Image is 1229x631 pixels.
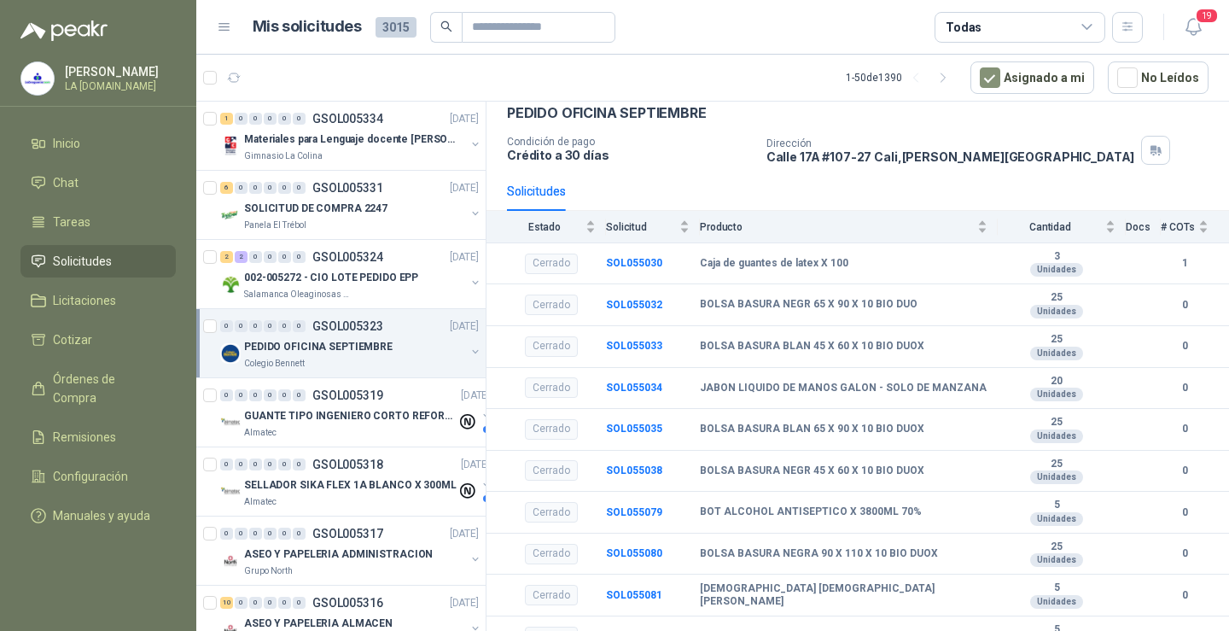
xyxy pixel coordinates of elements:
[1108,61,1209,94] button: No Leídos
[1030,553,1083,567] div: Unidades
[525,544,578,564] div: Cerrado
[278,251,291,263] div: 0
[278,113,291,125] div: 0
[606,589,662,601] a: SOL055081
[53,370,160,407] span: Órdenes de Compra
[293,113,306,125] div: 0
[249,251,262,263] div: 0
[235,113,248,125] div: 0
[278,597,291,609] div: 0
[53,467,128,486] span: Configuración
[507,221,582,233] span: Estado
[525,295,578,315] div: Cerrado
[525,502,578,523] div: Cerrado
[253,15,362,39] h1: Mis solicitudes
[264,459,277,470] div: 0
[244,288,352,301] p: Salamanca Oleaginosas SAS
[312,320,383,332] p: GSOL005323
[525,419,578,440] div: Cerrado
[244,426,277,440] p: Almatec
[700,211,998,242] th: Producto
[1030,512,1083,526] div: Unidades
[312,182,383,194] p: GSOL005331
[244,149,323,163] p: Gimnasio La Colina
[249,320,262,332] div: 0
[264,320,277,332] div: 0
[293,528,306,540] div: 0
[53,330,92,349] span: Cotizar
[235,528,248,540] div: 0
[235,182,248,194] div: 0
[249,113,262,125] div: 0
[20,500,176,532] a: Manuales y ayuda
[312,459,383,470] p: GSOL005318
[450,249,479,266] p: [DATE]
[249,597,262,609] div: 0
[220,320,233,332] div: 0
[606,299,662,311] a: SOL055032
[220,389,233,401] div: 0
[20,167,176,199] a: Chat
[1030,388,1083,401] div: Unidades
[450,180,479,196] p: [DATE]
[220,136,241,156] img: Company Logo
[20,245,176,278] a: Solicitudes
[525,377,578,398] div: Cerrado
[20,284,176,317] a: Licitaciones
[1030,305,1083,318] div: Unidades
[264,528,277,540] div: 0
[525,254,578,274] div: Cerrado
[970,61,1094,94] button: Asignado a mi
[293,459,306,470] div: 0
[220,385,493,440] a: 0 0 0 0 0 0 GSOL005319[DATE] Company LogoGUANTE TIPO INGENIERO CORTO REFORZADOAlmatec
[220,343,241,364] img: Company Logo
[486,211,606,242] th: Estado
[846,64,957,91] div: 1 - 50 de 1390
[766,137,1135,149] p: Dirección
[450,595,479,611] p: [DATE]
[65,66,172,78] p: [PERSON_NAME]
[220,274,241,295] img: Company Logo
[1161,338,1209,354] b: 0
[1030,263,1083,277] div: Unidades
[606,340,662,352] b: SOL055033
[606,382,662,394] b: SOL055034
[1161,221,1195,233] span: # COTs
[700,582,987,609] b: [DEMOGRAPHIC_DATA] [DEMOGRAPHIC_DATA] [PERSON_NAME]
[293,251,306,263] div: 0
[20,421,176,453] a: Remisiones
[278,389,291,401] div: 0
[766,149,1135,164] p: Calle 17A #107-27 Cali , [PERSON_NAME][GEOGRAPHIC_DATA]
[293,182,306,194] div: 0
[606,547,662,559] b: SOL055080
[998,416,1115,429] b: 25
[53,428,116,447] span: Remisiones
[53,291,116,310] span: Licitaciones
[700,505,922,519] b: BOT ALCOHOL ANTISEPTICO X 3800ML 70%
[606,506,662,518] a: SOL055079
[220,251,233,263] div: 2
[1030,595,1083,609] div: Unidades
[1161,255,1209,272] b: 1
[244,564,293,578] p: Grupo North
[450,318,479,335] p: [DATE]
[264,113,277,125] div: 0
[998,375,1115,389] b: 20
[264,251,277,263] div: 0
[220,412,241,433] img: Company Logo
[507,136,753,148] p: Condición de pago
[235,459,248,470] div: 0
[20,206,176,238] a: Tareas
[507,182,566,201] div: Solicitudes
[220,551,241,571] img: Company Logo
[264,597,277,609] div: 0
[278,528,291,540] div: 0
[293,389,306,401] div: 0
[20,363,176,414] a: Órdenes de Compra
[244,270,418,286] p: 002-005272 - CIO LOTE PEDIDO EPP
[53,213,90,231] span: Tareas
[20,20,108,41] img: Logo peakr
[700,547,938,561] b: BOLSA BASURA NEGRA 90 X 110 X 10 BIO DUOX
